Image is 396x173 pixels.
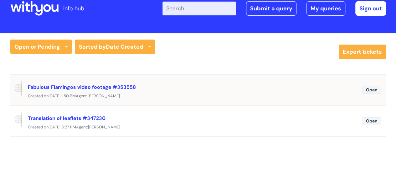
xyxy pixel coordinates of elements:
span: [DATE] 1:50 PM [49,93,76,99]
a: Submit a query [246,1,296,16]
a: Translation of leaflets #347230 [28,115,105,122]
span: Open [363,117,381,125]
div: | - [162,1,386,16]
a: Open or Pending [10,40,72,54]
span: Reported via portal [10,111,22,128]
a: My queries [306,1,345,16]
span: [PERSON_NAME] [88,124,120,130]
span: Reported via portal [10,80,22,97]
a: Export tickets [339,45,386,59]
span: [PERSON_NAME] [88,93,120,99]
div: Created on Agent: [10,92,386,100]
span: [DATE] 3:27 PM [49,124,76,130]
a: Fabulous Flamingos video footage #353558 [28,84,136,90]
div: Created on Agent: [10,123,386,131]
p: info hub [63,3,84,14]
b: Date Created [106,43,143,51]
a: Sign out [355,1,386,16]
a: Sorted byDate Created [75,40,155,54]
span: Open [363,86,381,94]
input: Search [162,2,236,15]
